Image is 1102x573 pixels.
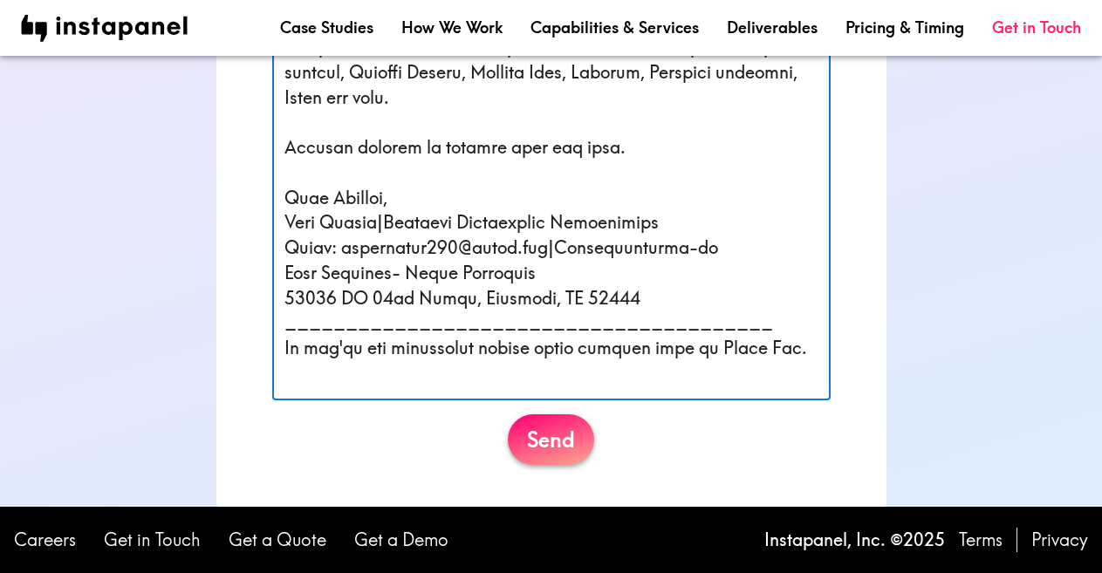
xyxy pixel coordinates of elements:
[508,414,594,465] button: Send
[401,17,503,38] a: How We Work
[992,17,1081,38] a: Get in Touch
[1031,528,1088,552] a: Privacy
[764,528,945,552] p: Instapanel, Inc. © 2025
[280,17,373,38] a: Case Studies
[845,17,964,38] a: Pricing & Timing
[530,17,699,38] a: Capabilities & Services
[727,17,818,38] a: Deliverables
[14,528,76,552] a: Careers
[104,528,201,552] a: Get in Touch
[959,528,1003,552] a: Terms
[229,528,326,552] a: Get a Quote
[354,528,448,552] a: Get a Demo
[21,15,188,42] img: instapanel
